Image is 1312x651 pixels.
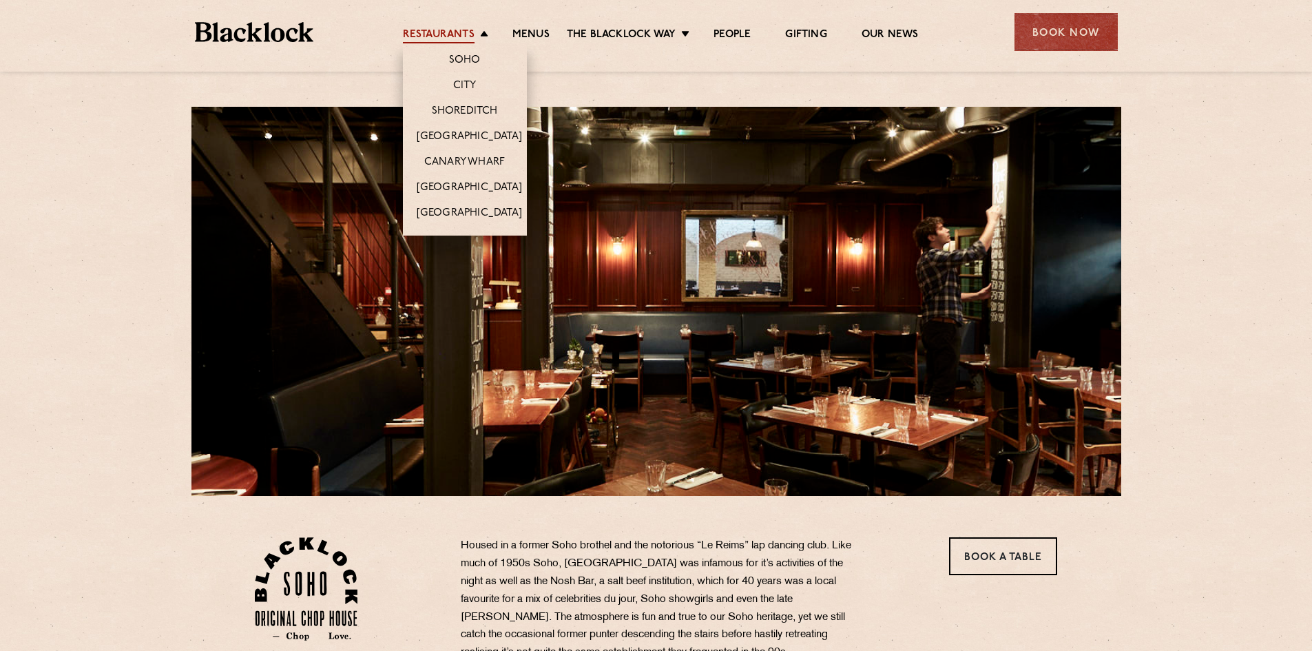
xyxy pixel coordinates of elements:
a: [GEOGRAPHIC_DATA] [417,207,522,222]
a: Book a Table [949,537,1057,575]
a: The Blacklock Way [567,28,676,43]
a: Menus [512,28,550,43]
a: Restaurants [403,28,475,43]
a: Canary Wharf [424,156,505,171]
a: [GEOGRAPHIC_DATA] [417,181,522,196]
a: [GEOGRAPHIC_DATA] [417,130,522,145]
div: Book Now [1014,13,1118,51]
a: Our News [862,28,919,43]
img: BL_Textured_Logo-footer-cropped.svg [195,22,314,42]
a: People [714,28,751,43]
a: City [453,79,477,94]
a: Soho [449,54,481,69]
a: Shoreditch [432,105,498,120]
a: Gifting [785,28,826,43]
img: Soho-stamp-default.svg [255,537,357,641]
